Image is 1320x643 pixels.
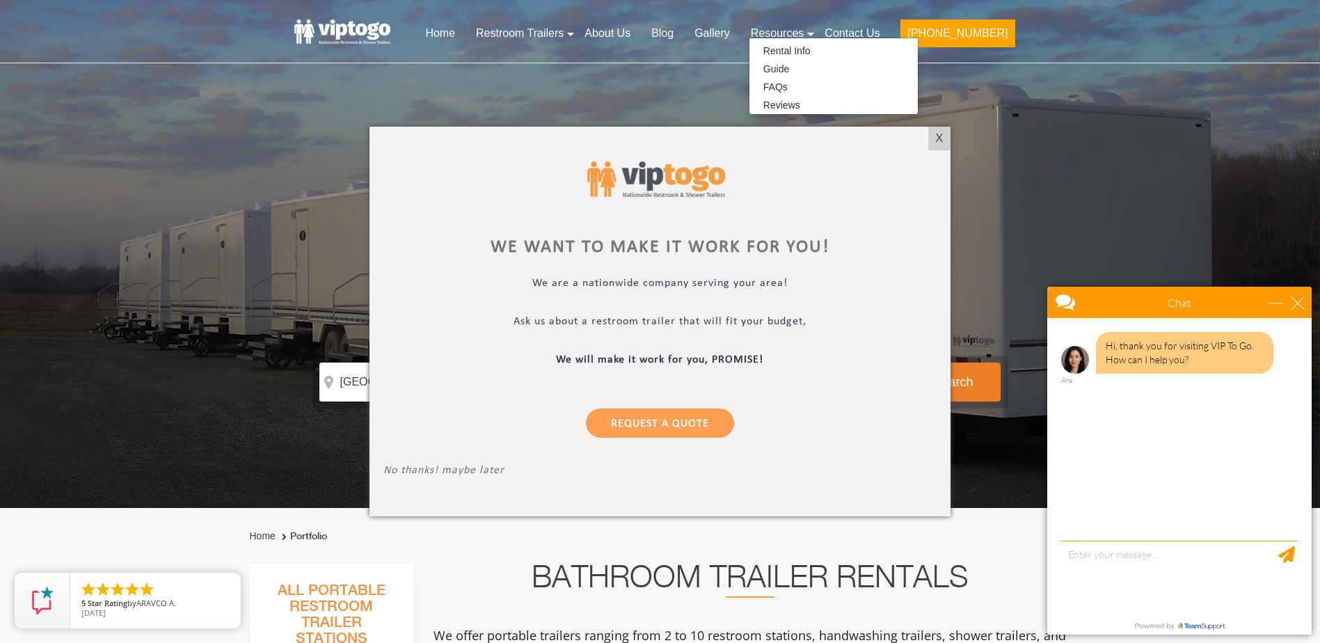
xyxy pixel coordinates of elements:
[586,408,734,438] a: Request a Quote
[109,581,126,598] li: 
[136,598,176,608] span: ARAVCO A.
[80,581,97,598] li: 
[383,464,937,480] p: No thanks! maybe later
[383,315,937,331] p: Ask us about a restroom trailer that will fit your budget,
[124,581,141,598] li: 
[81,598,86,608] span: 5
[557,354,764,365] b: We will make it work for you, PROMISE!
[587,161,726,197] img: viptogo logo
[29,587,56,614] img: Review Rating
[383,239,937,256] div: We want to make it work for you!
[95,581,111,598] li: 
[88,598,127,608] span: Star Rating
[929,127,951,150] div: X
[383,277,937,293] p: We are a nationwide company serving your area!
[1039,278,1320,643] iframe: Live Chat Box
[138,581,155,598] li: 
[81,608,106,618] span: [DATE]
[81,599,230,609] span: by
